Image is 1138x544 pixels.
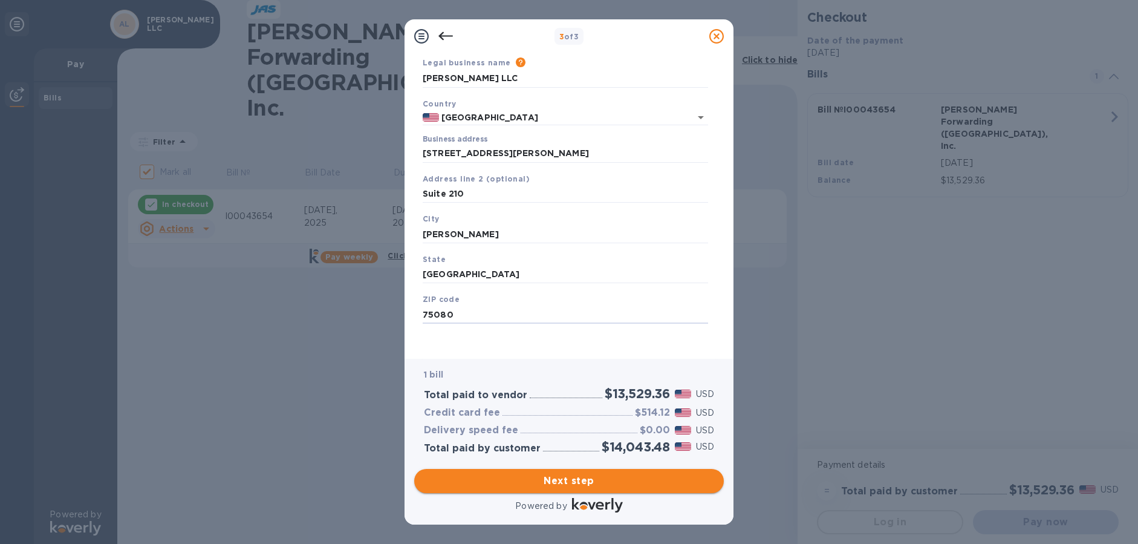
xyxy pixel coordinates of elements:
[635,407,670,419] h3: $514.12
[423,136,487,143] label: Business address
[423,113,439,122] img: US
[675,426,691,434] img: USD
[423,306,708,324] input: Enter ZIP code
[692,109,709,126] button: Open
[602,439,670,454] h2: $14,043.48
[423,255,446,264] b: State
[572,498,623,513] img: Logo
[423,99,457,108] b: Country
[696,441,714,453] p: USD
[423,214,440,223] b: City
[424,443,541,454] h3: Total paid by customer
[414,469,724,493] button: Next step
[640,425,670,436] h3: $0.00
[675,390,691,398] img: USD
[423,225,708,243] input: Enter city
[559,32,564,41] span: 3
[696,424,714,437] p: USD
[559,32,579,41] b: of 3
[515,500,567,513] p: Powered by
[424,474,714,488] span: Next step
[424,370,443,379] b: 1 bill
[423,145,708,163] input: Enter address
[696,388,714,401] p: USD
[424,425,518,436] h3: Delivery speed fee
[696,407,714,419] p: USD
[423,70,708,88] input: Enter legal business name
[423,174,530,183] b: Address line 2 (optional)
[423,295,460,304] b: ZIP code
[424,407,500,419] h3: Credit card fee
[423,58,511,67] b: Legal business name
[439,110,674,125] input: Select country
[675,442,691,451] img: USD
[424,390,527,401] h3: Total paid to vendor
[675,408,691,417] img: USD
[605,386,670,401] h2: $13,529.36
[423,266,708,284] input: Enter state
[423,185,708,203] input: Enter address line 2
